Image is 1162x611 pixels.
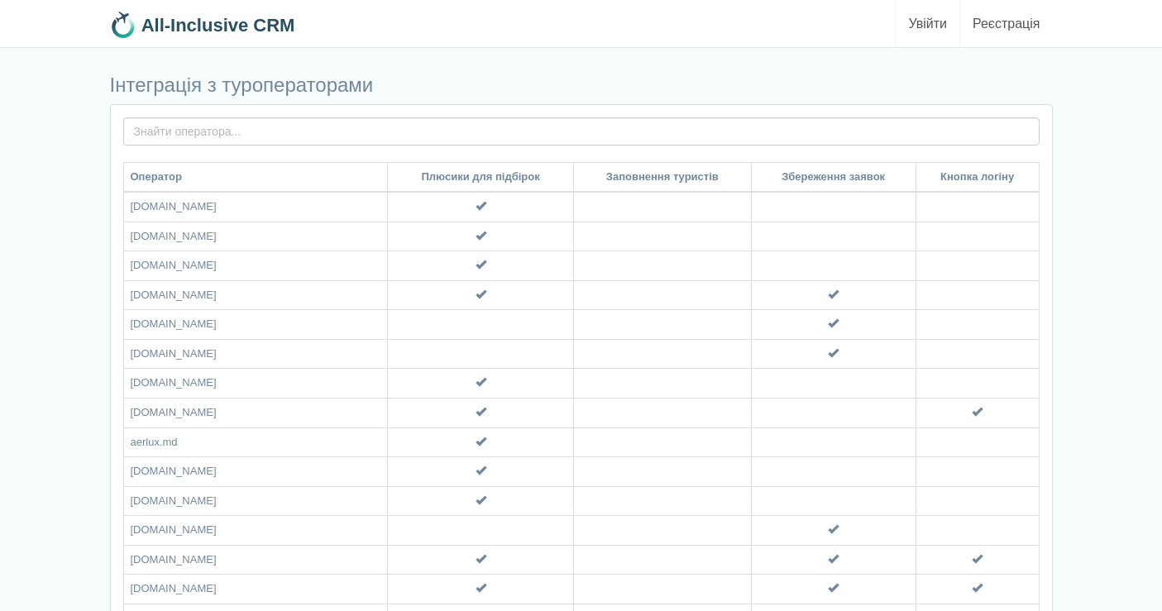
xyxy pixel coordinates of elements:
th: Заповнення туристів [574,162,752,192]
td: aerlux.md [123,427,388,457]
td: [DOMAIN_NAME] [123,310,388,340]
th: Оператор [123,162,388,192]
td: [DOMAIN_NAME] [123,369,388,399]
td: [DOMAIN_NAME] [123,457,388,487]
td: [DOMAIN_NAME] [123,280,388,310]
td: [DOMAIN_NAME] [123,399,388,428]
td: [DOMAIN_NAME] [123,516,388,546]
input: Знайти оператора... [123,117,1040,146]
th: Кнопка логіну [916,162,1039,192]
td: [DOMAIN_NAME] [123,486,388,516]
th: Збереження заявок [751,162,916,192]
td: [DOMAIN_NAME] [123,545,388,575]
td: [DOMAIN_NAME] [123,222,388,251]
b: All-Inclusive CRM [141,15,295,36]
td: [DOMAIN_NAME] [123,575,388,604]
td: [DOMAIN_NAME] [123,339,388,369]
th: Плюсики для підбірок [388,162,574,192]
td: [DOMAIN_NAME] [123,251,388,281]
td: [DOMAIN_NAME] [123,192,388,222]
img: 32x32.png [110,12,136,38]
h3: Інтеграція з туроператорами [110,74,1053,96]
